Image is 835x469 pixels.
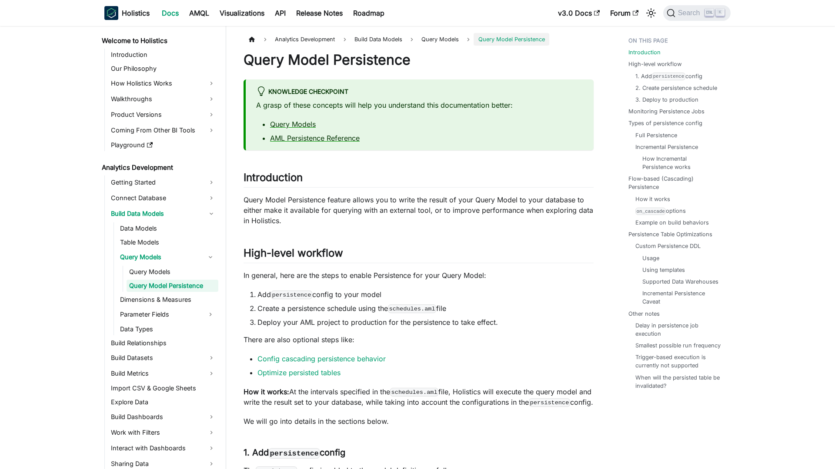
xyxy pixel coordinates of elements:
[421,36,459,43] span: Query Models
[108,123,218,137] a: Coming From Other BI Tools
[108,139,218,151] a: Playground
[635,353,722,370] a: Trigger-based execution is currently not supported
[117,294,218,306] a: Dimensions & Measures
[628,107,705,116] a: Monitoring Persistence Jobs
[244,386,594,407] p: At the intervals specified in the file, Holistics will execute the query model and write the resu...
[605,6,644,20] a: Forum
[675,9,705,17] span: Search
[553,6,605,20] a: v3.0 Docs
[628,175,725,191] a: Flow-based (Cascading) Persistence
[642,155,718,171] a: How Incremental Persistence works
[635,218,709,227] a: Example on build behaviors
[108,175,218,189] a: Getting Started
[642,254,659,262] a: Usage
[642,277,718,286] a: Supported Data Warehouses
[127,280,218,292] a: Query Model Persistence
[117,307,203,321] a: Parameter Fields
[108,441,218,455] a: Interact with Dashboards
[390,388,438,396] code: schedules.aml
[388,304,436,313] code: schedules.aml
[108,108,218,122] a: Product Versions
[635,242,701,250] a: Custom Persistence DDL
[635,207,686,215] a: on_cascadeoptions
[256,100,583,110] p: A grasp of these concepts will help you understand this documentation better:
[635,321,722,338] a: Delay in persistence job execution
[244,270,594,281] p: In general, here are the steps to enable Persistence for your Query Model:
[108,49,218,61] a: Introduction
[244,51,594,69] h1: Query Model Persistence
[244,334,594,345] p: There are also optional steps like:
[291,6,348,20] a: Release Notes
[257,303,594,314] li: Create a persistence schedule using the file
[117,222,218,234] a: Data Models
[108,63,218,75] a: Our Philosophy
[244,171,594,188] h2: Introduction
[663,5,731,21] button: Search (Ctrl+K)
[108,76,218,90] a: How Holistics Works
[474,33,549,46] span: Query Model Persistence
[214,6,270,20] a: Visualizations
[203,307,218,321] button: Expand sidebar category 'Parameter Fields'
[270,6,291,20] a: API
[127,266,218,278] a: Query Models
[184,6,214,20] a: AMQL
[108,92,218,106] a: Walkthroughs
[104,6,150,20] a: HolisticsHolistics
[96,26,226,469] nav: Docs sidebar
[271,33,339,46] span: Analytics Development
[635,131,677,139] a: Full Persistence
[628,230,712,238] a: Persistence Table Optimizations
[257,354,386,363] a: Config cascading persistence behavior
[108,410,218,424] a: Build Dashboards
[108,426,218,439] a: Work with Filters
[635,84,717,92] a: 2. Create persistence schedule
[108,367,218,380] a: Build Metrics
[644,6,658,20] button: Switch between dark and light mode (currently light mode)
[244,33,594,46] nav: Breadcrumbs
[99,162,218,174] a: Analytics Development
[244,387,289,396] strong: How it works:
[270,120,316,129] a: Query Models
[244,247,594,263] h2: High-level workflow
[628,48,661,56] a: Introduction
[244,447,594,458] h3: 1. Add config
[99,35,218,47] a: Welcome to Holistics
[642,289,718,306] a: Incremental Persistence Caveat
[628,310,660,318] a: Other notes
[108,351,218,365] a: Build Datasets
[108,396,218,408] a: Explore Data
[269,448,320,459] code: persistence
[244,195,594,226] p: Query Model Persistence feature allows you to write the result of your Query Model to your databa...
[244,33,260,46] a: Home page
[108,382,218,394] a: Import CSV & Google Sheets
[635,341,721,350] a: Smallest possible run frequency
[635,208,666,215] code: on_cascade
[635,72,702,80] a: 1. Addpersistenceconfig
[628,60,681,68] a: High-level workflow
[529,398,570,407] code: persistence
[417,33,463,46] a: Query Models
[122,8,150,18] b: Holistics
[635,373,722,390] a: When will the persisted table be invalidated?
[257,317,594,327] li: Deploy your AML project to production for the persistence to take effect.
[628,119,702,127] a: Types of persistence config
[257,289,594,300] li: Add config to your model
[348,6,390,20] a: Roadmap
[635,195,670,203] a: How it works
[652,73,685,80] code: persistence
[635,96,698,104] a: 3. Deploy to production
[108,191,218,205] a: Connect Database
[157,6,184,20] a: Docs
[350,33,407,46] span: Build Data Models
[117,250,203,264] a: Query Models
[203,250,218,264] button: Collapse sidebar category 'Query Models'
[108,337,218,349] a: Build Relationships
[256,86,583,98] div: Knowledge Checkpoint
[117,236,218,248] a: Table Models
[271,291,312,299] code: persistence
[104,6,118,20] img: Holistics
[635,143,698,151] a: Incremental Persistence
[270,134,360,142] a: AML Persistence Reference
[642,266,685,274] a: Using templates
[117,323,218,335] a: Data Types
